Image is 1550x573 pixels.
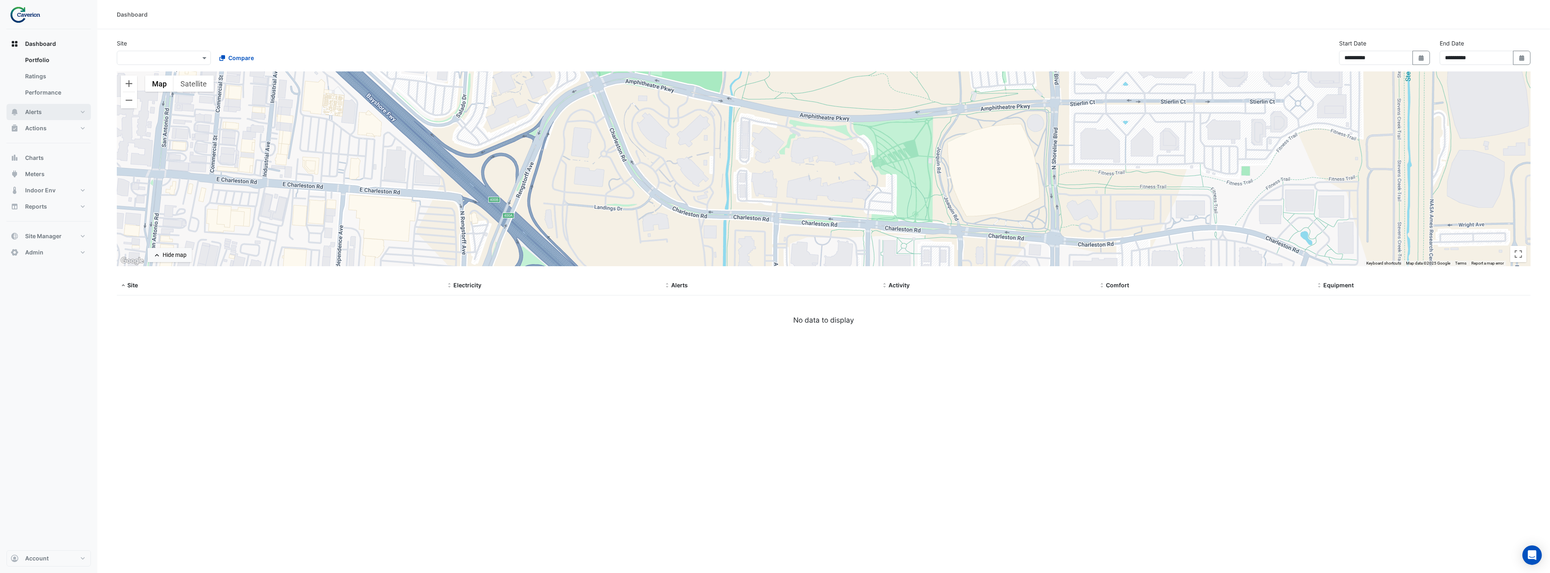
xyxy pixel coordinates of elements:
button: Charts [6,150,91,166]
button: Keyboard shortcuts [1366,261,1401,266]
label: End Date [1440,39,1464,47]
app-icon: Alerts [11,108,19,116]
span: Charts [25,154,44,162]
div: No data to display [117,315,1531,325]
button: Alerts [6,104,91,120]
fa-icon: Select Date [1518,54,1526,61]
span: Meters [25,170,45,178]
span: Dashboard [25,40,56,48]
div: Dashboard [6,52,91,104]
app-icon: Reports [11,202,19,211]
button: Dashboard [6,36,91,52]
button: Admin [6,244,91,261]
button: Show street map [145,75,174,92]
img: Google [119,256,146,266]
button: Meters [6,166,91,182]
app-icon: Admin [11,248,19,256]
button: Show satellite imagery [174,75,214,92]
a: Performance [19,84,91,101]
a: Report a map error [1471,261,1504,265]
button: Compare [214,51,259,65]
a: Ratings [19,68,91,84]
button: Zoom in [121,75,137,92]
fa-icon: Select Date [1418,54,1425,61]
img: Company Logo [10,6,46,23]
button: Account [6,550,91,567]
button: Indoor Env [6,182,91,198]
span: Comfort [1106,282,1129,289]
button: Zoom out [121,92,137,108]
span: Activity [889,282,910,289]
span: Compare [228,54,254,62]
div: Dashboard [117,10,148,19]
span: Account [25,554,49,562]
label: Site [117,39,127,47]
button: Site Manager [6,228,91,244]
span: Map data ©2025 Google [1406,261,1450,265]
a: Portfolio [19,52,91,68]
button: Hide map [148,248,192,262]
app-icon: Site Manager [11,232,19,240]
span: Site Manager [25,232,62,240]
span: Equipment [1324,282,1354,289]
a: Open this area in Google Maps (opens a new window) [119,256,146,266]
button: Reports [6,198,91,215]
div: Open Intercom Messenger [1522,545,1542,565]
span: Admin [25,248,43,256]
a: Terms [1455,261,1466,265]
label: Start Date [1339,39,1366,47]
span: Electricity [453,282,481,289]
span: Actions [25,124,47,132]
app-icon: Indoor Env [11,186,19,194]
button: Actions [6,120,91,136]
app-icon: Actions [11,124,19,132]
span: Alerts [25,108,42,116]
span: Indoor Env [25,186,56,194]
span: Alerts [671,282,688,289]
app-icon: Dashboard [11,40,19,48]
span: Reports [25,202,47,211]
span: Site [127,282,138,289]
app-icon: Meters [11,170,19,178]
button: Toggle fullscreen view [1510,246,1526,262]
app-icon: Charts [11,154,19,162]
div: Hide map [163,251,187,259]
